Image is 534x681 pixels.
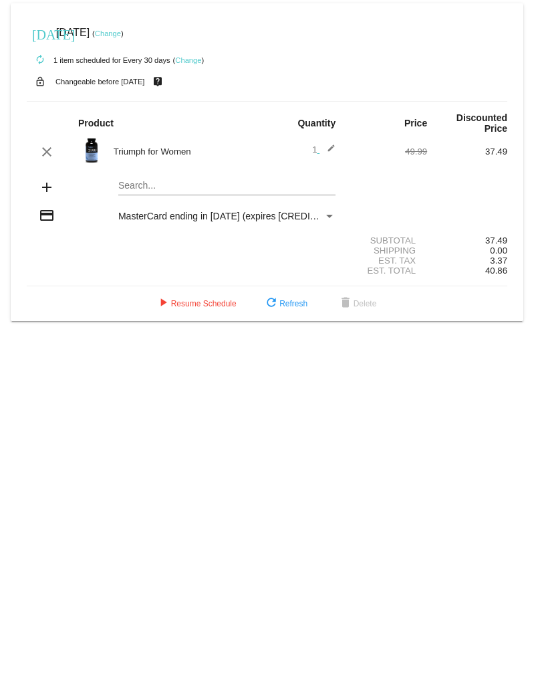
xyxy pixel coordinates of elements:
span: 3.37 [490,256,507,266]
input: Search... [118,181,336,191]
span: Delete [338,299,377,308]
mat-icon: autorenew [32,52,48,68]
mat-icon: delete [338,296,354,312]
mat-icon: lock_open [32,73,48,90]
div: Shipping [347,246,427,256]
strong: Quantity [297,118,336,128]
span: 40.86 [485,266,507,276]
a: Change [175,56,201,64]
mat-icon: refresh [263,296,279,312]
div: 37.49 [427,147,507,157]
span: MasterCard ending in [DATE] (expires [CREDIT_CARD_DATA]) [118,211,382,221]
a: Change [95,29,121,37]
div: Subtotal [347,235,427,246]
mat-icon: clear [39,144,55,160]
div: 37.49 [427,235,507,246]
div: 49.99 [347,147,427,157]
div: Est. Tax [347,256,427,266]
mat-icon: live_help [150,73,166,90]
span: Resume Schedule [155,299,237,308]
small: ( ) [173,56,205,64]
button: Resume Schedule [144,292,247,316]
strong: Discounted Price [456,112,507,134]
mat-icon: play_arrow [155,296,171,312]
mat-icon: credit_card [39,207,55,223]
span: Refresh [263,299,307,308]
small: Changeable before [DATE] [55,78,145,86]
button: Delete [327,292,388,316]
span: 1 [312,144,336,155]
small: 1 item scheduled for Every 30 days [27,56,170,64]
mat-icon: edit [319,144,336,160]
mat-select: Payment Method [118,211,336,221]
strong: Price [404,118,427,128]
small: ( ) [92,29,124,37]
span: 0.00 [490,246,507,256]
div: Triumph for Women [107,147,267,157]
strong: Product [78,118,114,128]
img: updated-4.8-triumph-female.png [78,137,105,164]
button: Refresh [253,292,318,316]
div: Est. Total [347,266,427,276]
mat-icon: add [39,179,55,195]
mat-icon: [DATE] [32,25,48,41]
